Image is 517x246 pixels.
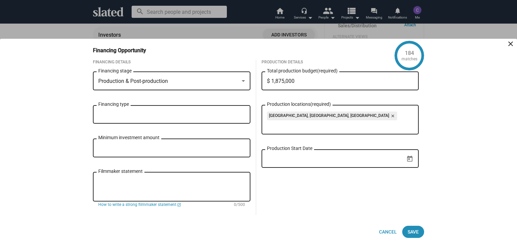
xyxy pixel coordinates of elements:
span: Save [408,226,419,238]
mat-hint: 0/500 [234,202,245,208]
button: Cancel [374,226,402,238]
div: Financing Details [93,60,250,65]
span: How to write a strong filmmaker statement [98,202,176,208]
mat-icon: launch [177,203,181,207]
span: Production & Post-production [98,78,168,84]
mat-icon: close [507,40,515,48]
button: Open calendar [404,153,416,165]
button: Save [402,226,424,238]
span: Cancel [379,226,397,238]
div: 184 [405,50,414,57]
mat-icon: close [389,113,395,119]
mat-chip: [GEOGRAPHIC_DATA], [GEOGRAPHIC_DATA], [GEOGRAPHIC_DATA] [267,112,397,120]
h3: Financing Opportunity [93,47,156,54]
div: Production Details [262,60,419,65]
a: How to write a strong filmmaker statement [98,202,181,208]
div: matches [402,57,417,62]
